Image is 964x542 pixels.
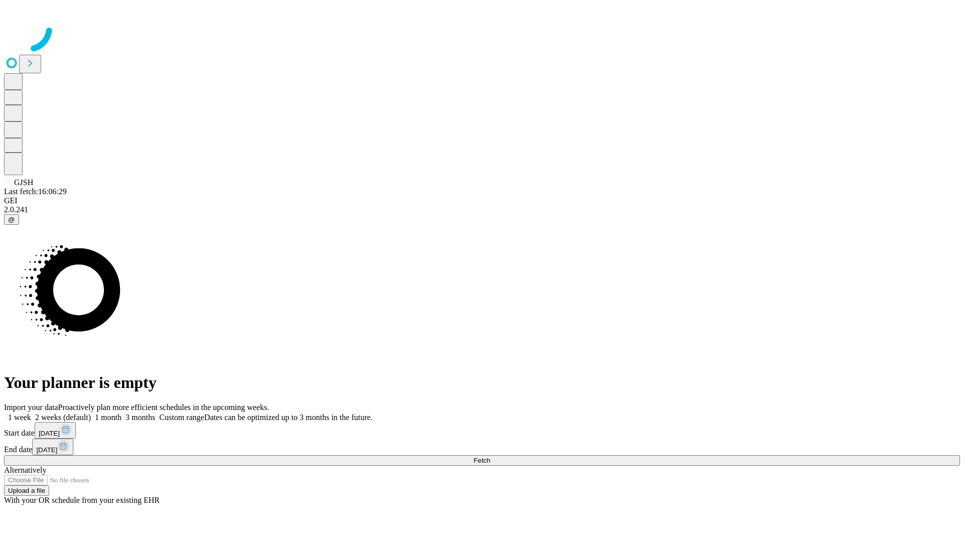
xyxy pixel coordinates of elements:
[58,403,269,412] span: Proactively plan more efficient schedules in the upcoming weeks.
[204,413,373,422] span: Dates can be optimized up to 3 months in the future.
[4,187,67,196] span: Last fetch: 16:06:29
[4,466,46,474] span: Alternatively
[35,413,91,422] span: 2 weeks (default)
[14,178,33,187] span: GJSH
[159,413,204,422] span: Custom range
[39,430,60,437] span: [DATE]
[4,214,19,225] button: @
[4,373,960,392] h1: Your planner is empty
[4,403,58,412] span: Import your data
[36,446,57,454] span: [DATE]
[4,422,960,439] div: Start date
[126,413,155,422] span: 3 months
[8,413,31,422] span: 1 week
[4,196,960,205] div: GEI
[4,439,960,455] div: End date
[35,422,76,439] button: [DATE]
[4,455,960,466] button: Fetch
[473,457,490,464] span: Fetch
[8,216,15,223] span: @
[4,205,960,214] div: 2.0.241
[95,413,122,422] span: 1 month
[4,496,160,504] span: With your OR schedule from your existing EHR
[32,439,73,455] button: [DATE]
[4,485,49,496] button: Upload a file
